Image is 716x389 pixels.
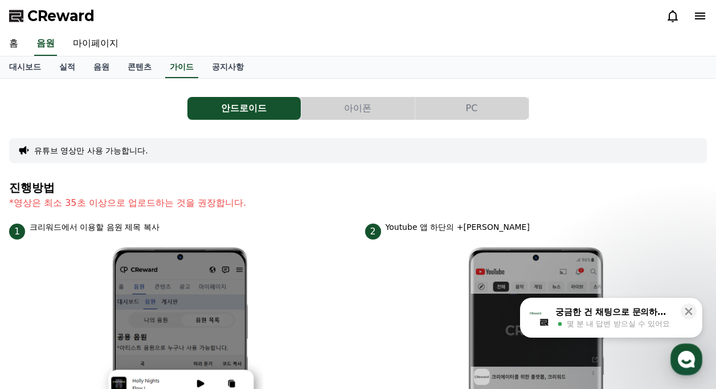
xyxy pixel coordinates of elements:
h4: 진행방법 [9,181,707,194]
button: 유튜브 영상만 사용 가능합니다. [34,145,148,156]
p: *영상은 최소 35초 이상으로 업로드하는 것을 권장합니다. [9,196,707,210]
a: 콘텐츠 [118,56,161,78]
span: CReward [27,7,95,25]
span: 2 [365,224,381,240]
button: PC [415,97,529,120]
a: 마이페이지 [64,32,128,56]
p: 크리워드에서 이용할 음원 제목 복사 [30,221,159,233]
a: 실적 [50,56,84,78]
p: Youtube 앱 하단의 +[PERSON_NAME] [386,221,530,233]
span: 1 [9,224,25,240]
button: 아이폰 [301,97,415,120]
a: CReward [9,7,95,25]
a: 공지사항 [203,56,253,78]
a: 음원 [34,32,57,56]
a: 가이드 [165,56,198,78]
button: 안드로이드 [187,97,301,120]
a: 음원 [84,56,118,78]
